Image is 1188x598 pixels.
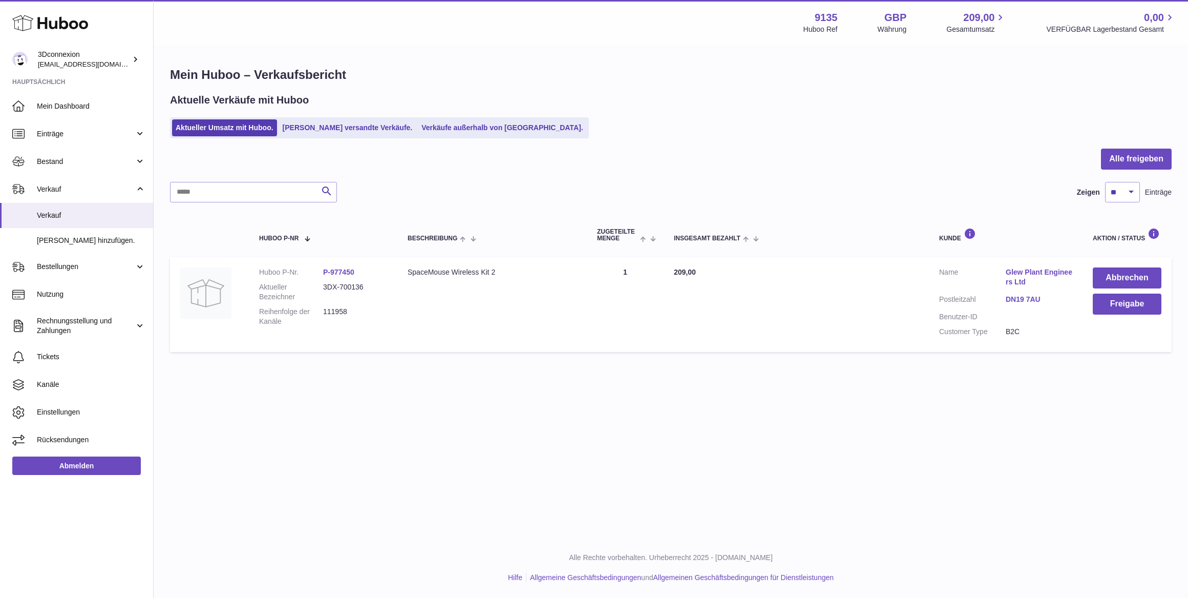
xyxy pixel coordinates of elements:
span: Nutzung [37,290,145,299]
span: 209,00 [963,11,994,25]
a: [PERSON_NAME] versandte Verkäufe. [279,119,416,136]
span: Bestand [37,157,135,167]
td: 1 [587,257,664,352]
span: Beschreibung [408,235,457,242]
span: 0,00 [1144,11,1164,25]
a: Verkäufe außerhalb von [GEOGRAPHIC_DATA]. [418,119,586,136]
span: Einträge [1145,188,1172,197]
dd: 111958 [323,307,387,326]
span: Tickets [37,352,145,362]
h2: Aktuelle Verkäufe mit Huboo [170,93,309,107]
a: DN19 7AU [1006,295,1072,304]
button: Abbrechen [1093,267,1161,288]
span: VERFÜGBAR Lagerbestand Gesamt [1046,25,1176,34]
a: Allgemeine Geschäftsbedingungen [530,573,641,582]
span: Verkauf [37,211,145,220]
button: Freigabe [1093,294,1161,315]
strong: GBP [884,11,906,25]
span: Rechnungsstellung und Zahlungen [37,316,135,336]
dt: Huboo P-Nr. [259,267,323,277]
div: 3Dconnexion [38,50,130,69]
span: Gesamtumsatz [946,25,1006,34]
li: und [526,573,834,583]
div: Währung [878,25,907,34]
dd: B2C [1006,327,1072,337]
dt: Name [939,267,1006,290]
dt: Benutzer-ID [939,312,1006,322]
img: order_eu@3dconnexion.com [12,52,28,67]
dd: 3DX-700136 [323,282,387,302]
dt: Postleitzahl [939,295,1006,307]
span: [EMAIL_ADDRESS][DOMAIN_NAME] [38,60,151,68]
strong: 9135 [815,11,838,25]
span: Bestellungen [37,262,135,272]
span: 209,00 [674,268,696,276]
a: 209,00 Gesamtumsatz [946,11,1006,34]
a: Allgemeinen Geschäftsbedingungen für Dienstleistungen [653,573,834,582]
span: Kanäle [37,380,145,389]
a: P-977450 [323,268,354,276]
button: Alle freigeben [1101,149,1172,170]
div: Huboo Ref [803,25,838,34]
div: Aktion / Status [1093,228,1161,242]
div: SpaceMouse Wireless Kit 2 [408,267,577,277]
span: Verkauf [37,184,135,194]
dt: Reihenfolge der Kanäle [259,307,323,326]
dt: Aktueller Bezeichner [259,282,323,302]
dt: Customer Type [939,327,1006,337]
span: Einträge [37,129,135,139]
p: Alle Rechte vorbehalten. Urheberrecht 2025 - [DOMAIN_NAME] [162,553,1180,563]
span: ZUGETEILTE Menge [597,229,638,242]
div: Kunde [939,228,1072,242]
span: Mein Dashboard [37,101,145,111]
a: Abmelden [12,457,141,475]
a: Aktueller Umsatz mit Huboo. [172,119,277,136]
span: Insgesamt bezahlt [674,235,740,242]
span: Huboo P-Nr [259,235,299,242]
span: [PERSON_NAME] hinzufügen. [37,236,145,245]
span: Einstellungen [37,407,145,417]
a: Glew Plant Engineers Ltd [1006,267,1072,287]
h1: Mein Huboo – Verkaufsbericht [170,67,1172,83]
a: Hilfe [508,573,522,582]
a: 0,00 VERFÜGBAR Lagerbestand Gesamt [1046,11,1176,34]
span: Rücksendungen [37,435,145,445]
label: Zeigen [1077,188,1100,197]
img: no-photo.jpg [180,267,231,319]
